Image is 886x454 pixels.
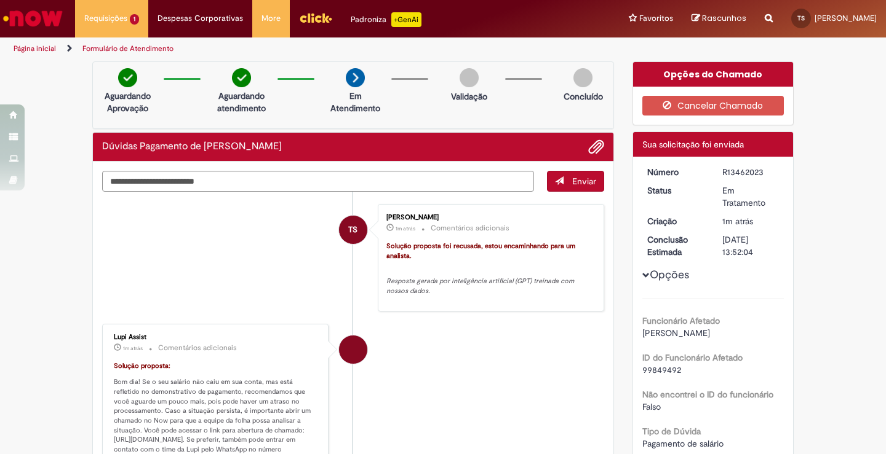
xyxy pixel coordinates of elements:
[638,184,714,197] dt: Status
[642,352,743,363] b: ID do Funcionário Afetado
[722,184,780,209] div: Em Tratamento
[396,225,415,232] time: 29/08/2025 11:52:08
[351,12,421,27] div: Padroniza
[98,90,158,114] p: Aguardando Aprovação
[261,12,281,25] span: More
[642,96,784,115] button: Cancelar Chamado
[692,13,746,25] a: Rascunhos
[642,438,724,449] span: Pagamento de salário
[212,90,271,114] p: Aguardando atendimento
[460,68,479,87] img: img-circle-grey.png
[451,90,487,103] p: Validação
[638,166,714,178] dt: Número
[642,139,744,150] span: Sua solicitação foi enviada
[123,345,143,352] span: 1m atrás
[114,361,170,370] font: Solução proposta:
[339,216,367,244] div: Tatiane De Oliveira Santos
[348,215,357,245] span: TS
[547,171,604,192] button: Enviar
[642,364,681,375] span: 99849492
[642,426,701,437] b: Tipo de Dúvida
[722,233,780,258] div: [DATE] 13:52:04
[82,44,174,53] a: Formulário de Atendimento
[386,241,577,260] font: Solução proposta foi recusada, estou encaminhando para um analista.
[642,401,661,412] span: Falso
[114,334,319,341] div: Lupi Assist
[158,12,243,25] span: Despesas Corporativas
[815,13,877,23] span: [PERSON_NAME]
[642,327,710,339] span: [PERSON_NAME]
[386,214,591,221] div: [PERSON_NAME]
[639,12,673,25] span: Favoritos
[564,90,603,103] p: Concluído
[102,171,534,192] textarea: Digite sua mensagem aqui...
[391,12,421,27] p: +GenAi
[797,14,805,22] span: TS
[431,223,509,233] small: Comentários adicionais
[386,276,576,295] em: Resposta gerada por inteligência artificial (GPT) treinada com nossos dados.
[346,68,365,87] img: arrow-next.png
[232,68,251,87] img: check-circle-green.png
[123,345,143,352] time: 29/08/2025 11:52:00
[9,37,581,60] ul: Trilhas de página
[642,315,720,326] b: Funcionário Afetado
[130,14,139,25] span: 1
[722,216,753,227] time: 29/08/2025 11:51:52
[638,233,714,258] dt: Conclusão Estimada
[325,90,385,114] p: Em Atendimento
[118,68,137,87] img: check-circle-green.png
[638,215,714,227] dt: Criação
[722,215,780,227] div: 29/08/2025 11:51:52
[588,139,604,155] button: Adicionar anexos
[339,335,367,364] div: Lupi Assist
[702,12,746,24] span: Rascunhos
[14,44,56,53] a: Página inicial
[299,9,332,27] img: click_logo_yellow_360x200.png
[722,216,753,227] span: 1m atrás
[572,176,596,187] span: Enviar
[573,68,593,87] img: img-circle-grey.png
[102,141,282,152] h2: Dúvidas Pagamento de Salário Histórico de tíquete
[396,225,415,232] span: 1m atrás
[158,343,237,353] small: Comentários adicionais
[1,6,65,31] img: ServiceNow
[642,389,773,400] b: Não encontrei o ID do funcionário
[633,62,794,87] div: Opções do Chamado
[722,166,780,178] div: R13462023
[84,12,127,25] span: Requisições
